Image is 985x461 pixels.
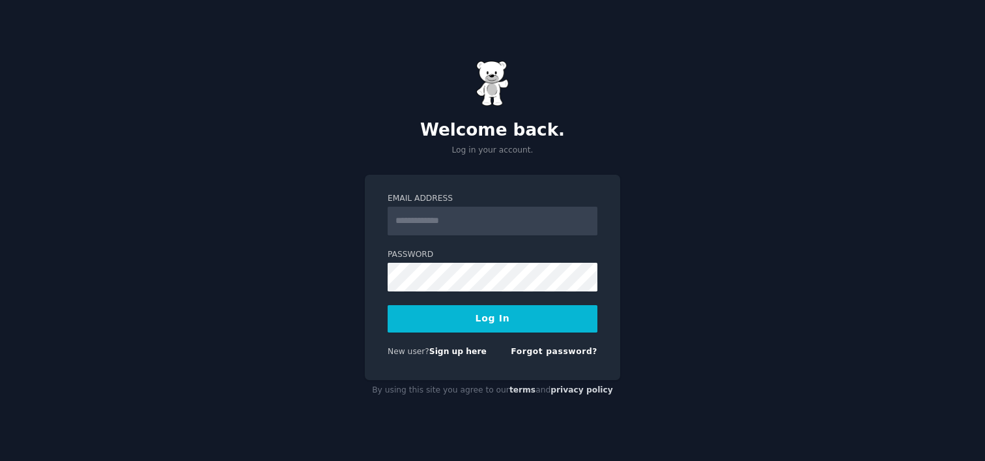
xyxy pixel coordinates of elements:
[365,380,620,401] div: By using this site you agree to our and
[388,193,597,205] label: Email Address
[388,249,597,261] label: Password
[388,305,597,333] button: Log In
[365,120,620,141] h2: Welcome back.
[388,347,429,356] span: New user?
[476,61,509,106] img: Gummy Bear
[550,385,613,394] a: privacy policy
[365,145,620,156] p: Log in your account.
[511,347,597,356] a: Forgot password?
[429,347,487,356] a: Sign up here
[509,385,535,394] a: terms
